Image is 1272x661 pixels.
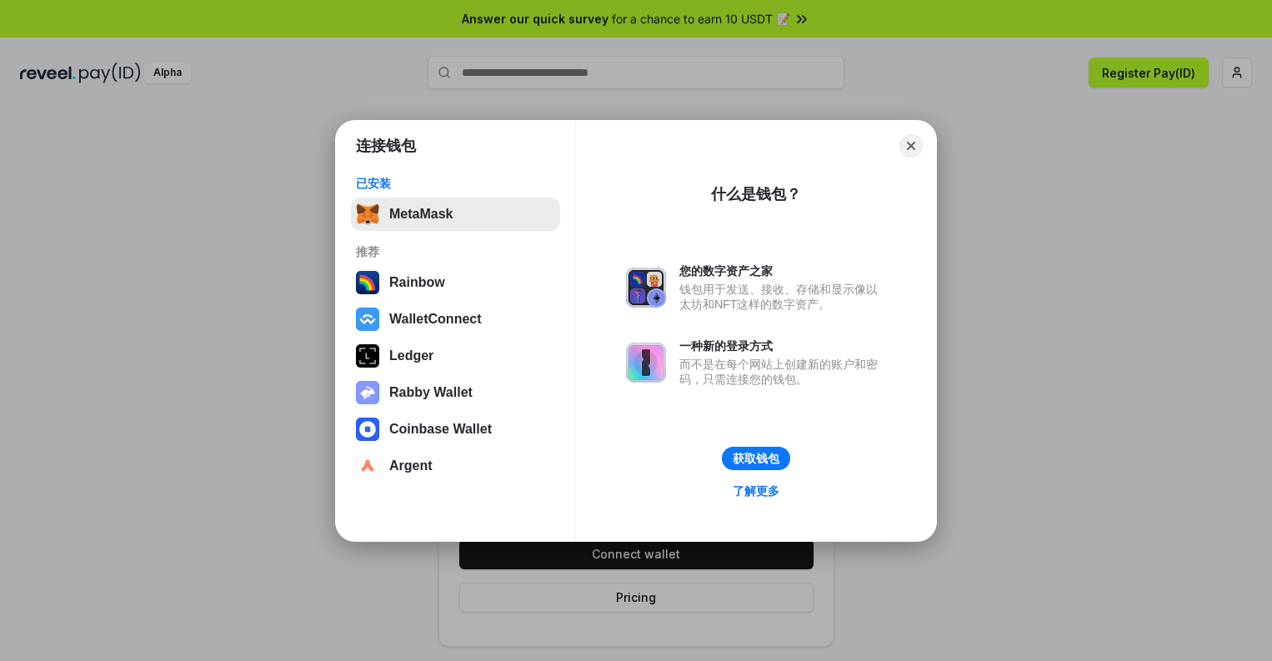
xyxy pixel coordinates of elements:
img: svg+xml,%3Csvg%20xmlns%3D%22http%3A%2F%2Fwww.w3.org%2F2000%2Fsvg%22%20fill%3D%22none%22%20viewBox... [626,343,666,383]
img: svg+xml,%3Csvg%20width%3D%2228%22%20height%3D%2228%22%20viewBox%3D%220%200%2028%2028%22%20fill%3D... [356,454,379,478]
div: 什么是钱包？ [711,184,801,204]
div: WalletConnect [389,312,482,327]
div: Coinbase Wallet [389,422,492,437]
img: svg+xml,%3Csvg%20width%3D%2228%22%20height%3D%2228%22%20viewBox%3D%220%200%2028%2028%22%20fill%3D... [356,308,379,331]
button: Rainbow [351,266,560,299]
div: Ledger [389,348,433,363]
div: MetaMask [389,207,453,222]
div: 推荐 [356,244,555,259]
div: 已安装 [356,176,555,191]
div: 钱包用于发送、接收、存储和显示像以太坊和NFT这样的数字资产。 [679,282,886,312]
img: svg+xml,%3Csvg%20width%3D%22120%22%20height%3D%22120%22%20viewBox%3D%220%200%20120%20120%22%20fil... [356,271,379,294]
button: Ledger [351,339,560,373]
a: 了解更多 [723,480,789,502]
button: WalletConnect [351,303,560,336]
div: 了解更多 [733,483,779,498]
div: 而不是在每个网站上创建新的账户和密码，只需连接您的钱包。 [679,357,886,387]
button: Argent [351,449,560,483]
h1: 连接钱包 [356,136,416,156]
div: Rabby Wallet [389,385,473,400]
button: MetaMask [351,198,560,231]
img: svg+xml,%3Csvg%20xmlns%3D%22http%3A%2F%2Fwww.w3.org%2F2000%2Fsvg%22%20fill%3D%22none%22%20viewBox... [626,268,666,308]
div: Argent [389,458,433,473]
div: 一种新的登录方式 [679,338,886,353]
div: 获取钱包 [733,451,779,466]
img: svg+xml,%3Csvg%20width%3D%2228%22%20height%3D%2228%22%20viewBox%3D%220%200%2028%2028%22%20fill%3D... [356,418,379,441]
div: Rainbow [389,275,445,290]
img: svg+xml,%3Csvg%20xmlns%3D%22http%3A%2F%2Fwww.w3.org%2F2000%2Fsvg%22%20fill%3D%22none%22%20viewBox... [356,381,379,404]
img: svg+xml,%3Csvg%20xmlns%3D%22http%3A%2F%2Fwww.w3.org%2F2000%2Fsvg%22%20width%3D%2228%22%20height%3... [356,344,379,368]
button: Close [899,134,923,158]
div: 您的数字资产之家 [679,263,886,278]
button: Coinbase Wallet [351,413,560,446]
img: svg+xml,%3Csvg%20fill%3D%22none%22%20height%3D%2233%22%20viewBox%3D%220%200%2035%2033%22%20width%... [356,203,379,226]
button: 获取钱包 [722,447,790,470]
button: Rabby Wallet [351,376,560,409]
